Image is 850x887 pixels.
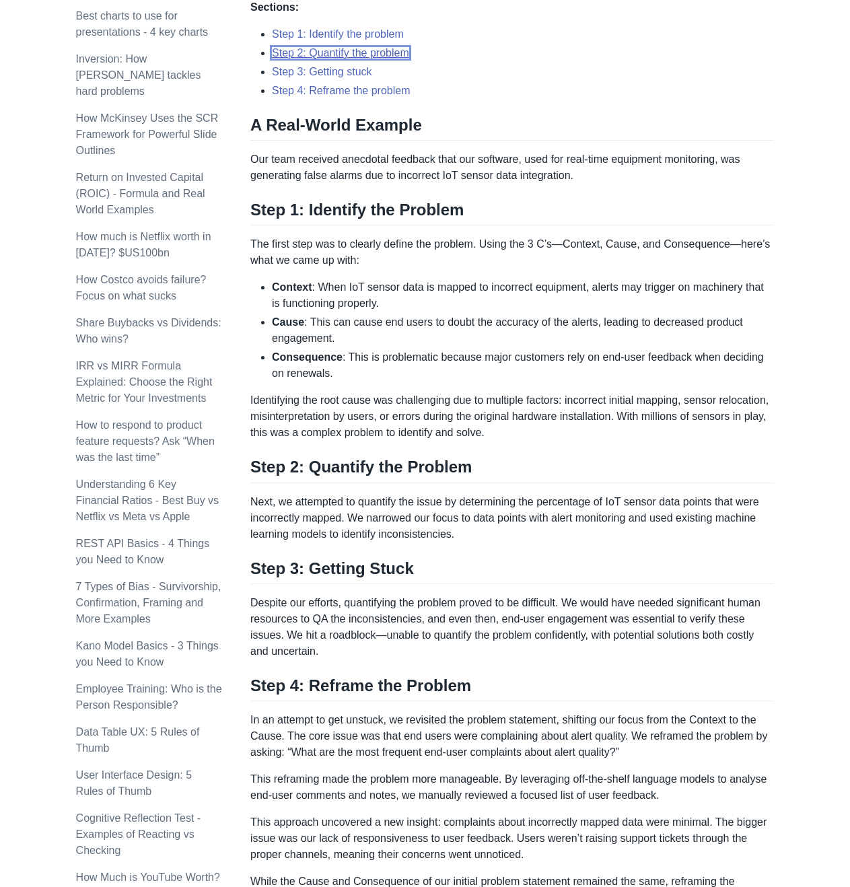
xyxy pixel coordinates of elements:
p: Our team received anecdotal feedback that our software, used for real-time equipment monitoring, ... [250,151,774,184]
a: Employee Training: Who is the Person Responsible? [76,683,222,711]
p: Identifying the root cause was challenging due to multiple factors: incorrect initial mapping, se... [250,392,774,441]
h2: Step 3: Getting Stuck [250,559,774,584]
a: IRR vs MIRR Formula Explained: Choose the Right Metric for Your Investments [76,360,213,404]
a: Share Buybacks vs Dividends: Who wins? [76,317,221,345]
p: This approach uncovered a new insight: complaints about incorrectly mapped data were minimal. The... [250,814,774,863]
li: : This is problematic because major customers rely on end-user feedback when deciding on renewals. [272,349,774,382]
a: Inversion: How [PERSON_NAME] tackles hard problems [76,53,201,97]
h2: Step 2: Quantify the Problem [250,457,774,483]
a: How McKinsey Uses the SCR Framework for Powerful Slide Outlines [76,112,219,156]
a: Best charts to use for presentations - 4 key charts [76,10,209,38]
a: Understanding 6 Key Financial Ratios - Best Buy vs Netflix vs Meta vs Apple [76,478,219,522]
a: Data Table UX: 5 Rules of Thumb [76,726,200,754]
strong: Consequence [272,351,343,363]
p: The first step was to clearly define the problem. Using the 3 C’s—Context, Cause, and Consequence... [250,236,774,269]
a: Cognitive Reflection Test - Examples of Reacting vs Checking [76,812,201,856]
p: Next, we attempted to quantify the issue by determining the percentage of IoT sensor data points ... [250,494,774,542]
a: Step 1: Identify the problem [272,28,404,40]
a: How much is Netflix worth in [DATE]? $US100bn [76,231,211,258]
a: Step 2: Quantify the problem [272,47,409,59]
strong: Cause [272,316,304,328]
strong: Context [272,281,312,293]
a: User Interface Design: 5 Rules of Thumb [76,769,192,797]
a: REST API Basics - 4 Things you Need to Know [76,538,210,565]
li: : When IoT sensor data is mapped to incorrect equipment, alerts may trigger on machinery that is ... [272,279,774,312]
h2: A Real-World Example [250,115,774,141]
p: Despite our efforts, quantifying the problem proved to be difficult. We would have needed signifi... [250,595,774,660]
a: Kano Model Basics - 3 Things you Need to Know [76,640,219,668]
a: Return on Invested Capital (ROIC) - Formula and Real World Examples [76,172,205,215]
strong: Sections: [250,1,299,13]
p: In an attempt to get unstuck, we revisited the problem statement, shifting our focus from the Con... [250,712,774,760]
li: : This can cause end users to doubt the accuracy of the alerts, leading to decreased product enga... [272,314,774,347]
a: Step 4: Reframe the problem [272,85,410,96]
h2: Step 4: Reframe the Problem [250,676,774,701]
p: This reframing made the problem more manageable. By leveraging off-the-shelf language models to a... [250,771,774,804]
a: How Costco avoids failure? Focus on what sucks [76,274,207,301]
a: 7 Types of Bias - Survivorship, Confirmation, Framing and More Examples [76,581,221,625]
a: How to respond to product feature requests? Ask “When was the last time” [76,419,215,463]
h2: Step 1: Identify the Problem [250,200,774,225]
a: Step 3: Getting stuck [272,66,372,77]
